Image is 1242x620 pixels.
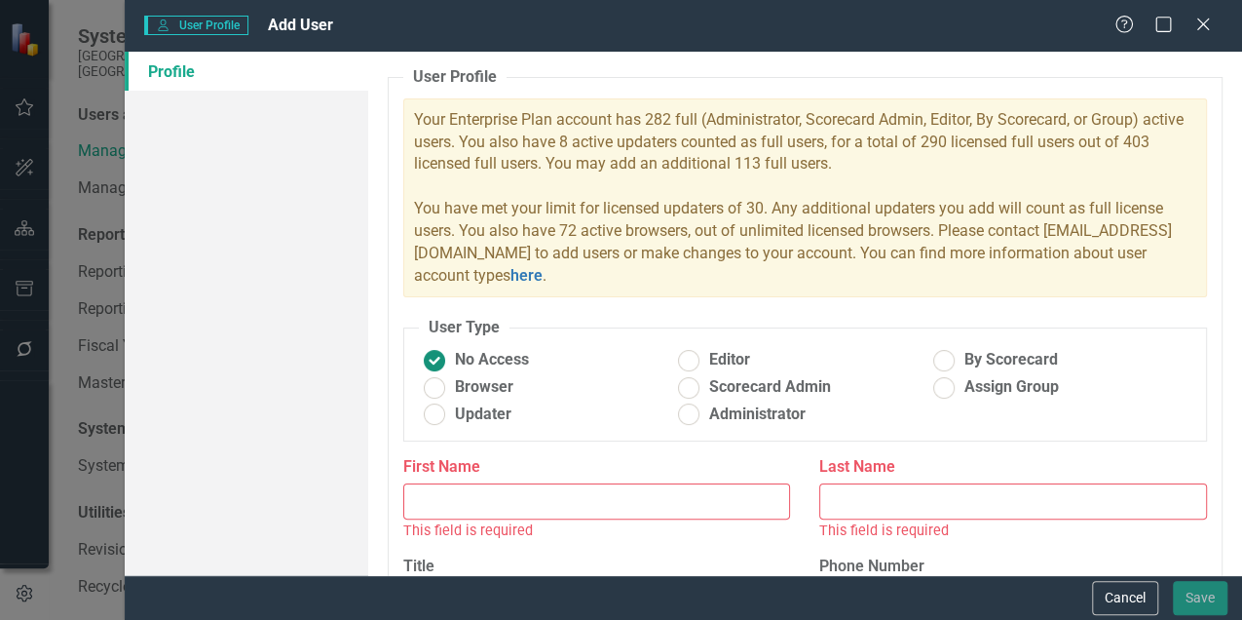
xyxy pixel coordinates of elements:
label: Phone Number [819,556,1207,578]
span: Browser [455,376,513,399]
legend: User Type [419,317,509,339]
button: Cancel [1092,581,1158,615]
span: User Profile [144,16,248,35]
div: This field is required [403,520,791,542]
span: Your Enterprise Plan account has 282 full (Administrator, Scorecard Admin, Editor, By Scorecard, ... [414,110,1184,285]
span: Add User [268,16,333,34]
label: Last Name [819,456,1207,479]
span: Scorecard Admin [709,376,831,399]
span: Editor [709,349,750,371]
span: By Scorecard [964,349,1058,371]
a: Profile [125,52,368,91]
span: Administrator [709,404,806,426]
span: No Access [455,349,529,371]
button: Save [1173,581,1227,615]
a: here [510,266,543,285]
legend: User Profile [403,66,507,89]
label: First Name [403,456,791,479]
span: Assign Group [964,376,1059,399]
label: Title [403,556,791,578]
div: This field is required [819,520,1207,542]
span: Updater [455,404,511,426]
